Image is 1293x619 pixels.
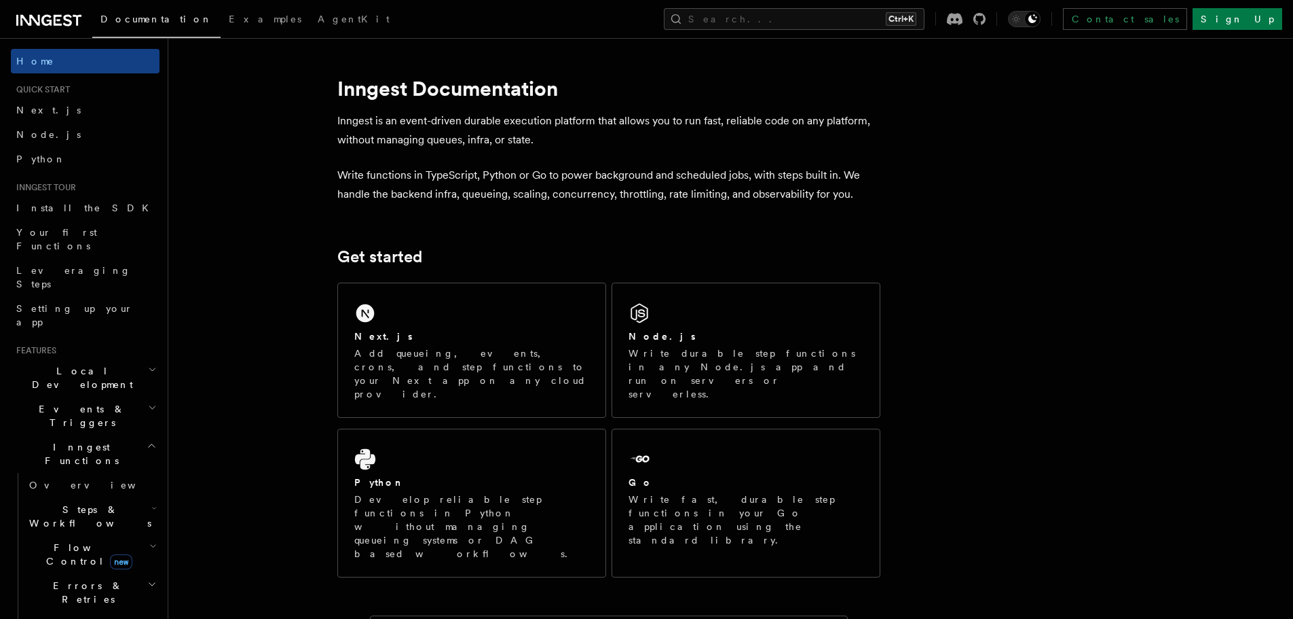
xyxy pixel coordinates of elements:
[11,196,160,220] a: Install the SDK
[1063,8,1187,30] a: Contact sales
[16,105,81,116] span: Next.js
[11,49,160,73] a: Home
[24,579,147,606] span: Errors & Retries
[24,473,160,497] a: Overview
[11,345,56,356] span: Features
[16,227,97,251] span: Your first Functions
[24,535,160,573] button: Flow Controlnew
[11,258,160,296] a: Leveraging Steps
[11,364,148,391] span: Local Development
[16,154,66,164] span: Python
[11,122,160,147] a: Node.js
[24,497,160,535] button: Steps & Workflows
[11,296,160,334] a: Setting up your app
[1008,11,1041,27] button: Toggle dark mode
[100,14,212,24] span: Documentation
[318,14,390,24] span: AgentKit
[337,283,606,418] a: Next.jsAdd queueing, events, crons, and step functions to your Next app on any cloud provider.
[354,493,589,561] p: Develop reliable step functions in Python without managing queueing systems or DAG based workflows.
[16,303,133,328] span: Setting up your app
[337,429,606,578] a: PythonDevelop reliable step functions in Python without managing queueing systems or DAG based wo...
[337,111,880,149] p: Inngest is an event-driven durable execution platform that allows you to run fast, reliable code ...
[612,429,880,578] a: GoWrite fast, durable step functions in your Go application using the standard library.
[11,397,160,435] button: Events & Triggers
[612,283,880,418] a: Node.jsWrite durable step functions in any Node.js app and run on servers or serverless.
[11,182,76,193] span: Inngest tour
[11,147,160,171] a: Python
[11,440,147,467] span: Inngest Functions
[354,476,405,489] h2: Python
[29,480,169,491] span: Overview
[229,14,301,24] span: Examples
[629,476,653,489] h2: Go
[11,435,160,473] button: Inngest Functions
[92,4,221,38] a: Documentation
[310,4,398,37] a: AgentKit
[629,493,863,547] p: Write fast, durable step functions in your Go application using the standard library.
[16,265,131,289] span: Leveraging Steps
[11,402,148,429] span: Events & Triggers
[16,202,157,213] span: Install the SDK
[110,554,132,569] span: new
[11,359,160,397] button: Local Development
[16,54,54,68] span: Home
[629,347,863,401] p: Write durable step functions in any Node.js app and run on servers or serverless.
[16,129,81,140] span: Node.js
[886,12,916,26] kbd: Ctrl+K
[354,330,413,343] h2: Next.js
[24,503,151,530] span: Steps & Workflows
[337,166,880,204] p: Write functions in TypeScript, Python or Go to power background and scheduled jobs, with steps bu...
[1193,8,1282,30] a: Sign Up
[629,330,696,343] h2: Node.js
[337,76,880,101] h1: Inngest Documentation
[11,84,70,95] span: Quick start
[337,247,422,266] a: Get started
[354,347,589,401] p: Add queueing, events, crons, and step functions to your Next app on any cloud provider.
[24,573,160,612] button: Errors & Retries
[221,4,310,37] a: Examples
[24,541,149,568] span: Flow Control
[11,98,160,122] a: Next.js
[664,8,924,30] button: Search...Ctrl+K
[11,220,160,258] a: Your first Functions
